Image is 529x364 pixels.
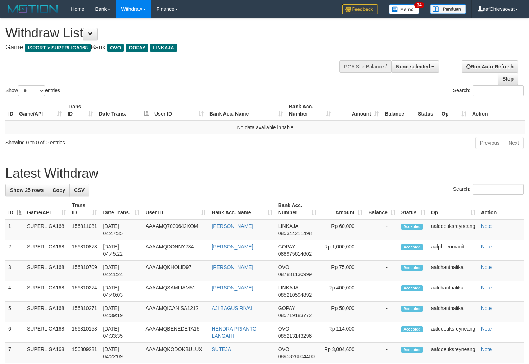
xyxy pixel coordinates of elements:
[5,166,524,181] h1: Latest Withdraw
[278,251,312,257] span: Copy 088975614602 to clipboard
[69,219,100,240] td: 156811081
[24,343,69,363] td: SUPERLIGA168
[5,240,24,261] td: 2
[278,333,312,339] span: Copy 085213143296 to clipboard
[53,187,65,193] span: Copy
[69,199,100,219] th: Trans ID: activate to sort column ascending
[320,281,365,302] td: Rp 400,000
[428,322,478,343] td: aafdoeuksreyneang
[65,100,96,121] th: Trans ID: activate to sort column ascending
[212,346,231,352] a: SUTEJA
[320,199,365,219] th: Amount: activate to sort column ascending
[143,302,209,322] td: AAAAMQICANISA1212
[365,343,398,363] td: -
[5,199,24,219] th: ID: activate to sort column descending
[469,100,525,121] th: Action
[18,85,45,96] select: Showentries
[398,199,428,219] th: Status: activate to sort column ascending
[320,302,365,322] td: Rp 50,000
[320,261,365,281] td: Rp 75,000
[100,261,143,281] td: [DATE] 04:41:24
[401,265,423,271] span: Accepted
[5,136,215,146] div: Showing 0 to 0 of 0 entries
[339,60,391,73] div: PGA Site Balance /
[143,281,209,302] td: AAAAMQSAMLIAM51
[143,343,209,363] td: AAAAMQKODOKBULUX
[401,224,423,230] span: Accepted
[24,302,69,322] td: SUPERLIGA168
[414,2,424,8] span: 34
[69,184,89,196] a: CSV
[69,343,100,363] td: 156809281
[143,322,209,343] td: AAAAMQBENEDETA15
[69,281,100,302] td: 156810274
[100,240,143,261] td: [DATE] 04:45:22
[278,313,312,318] span: Copy 085719183772 to clipboard
[5,121,525,134] td: No data available in table
[5,85,60,96] label: Show entries
[24,240,69,261] td: SUPERLIGA168
[5,219,24,240] td: 1
[278,223,298,229] span: LINKAJA
[275,199,320,219] th: Bank Acc. Number: activate to sort column ascending
[24,199,69,219] th: Game/API: activate to sort column ascending
[278,326,289,332] span: OVO
[69,261,100,281] td: 156810709
[475,137,504,149] a: Previous
[278,285,298,291] span: LINKAJA
[401,326,423,332] span: Accepted
[428,302,478,322] td: aafchanthalika
[430,4,466,14] img: panduan.png
[365,199,398,219] th: Balance: activate to sort column ascending
[481,326,492,332] a: Note
[96,100,152,121] th: Date Trans.: activate to sort column descending
[100,281,143,302] td: [DATE] 04:40:03
[342,4,378,14] img: Feedback.jpg
[5,322,24,343] td: 6
[278,244,295,250] span: GOPAY
[24,281,69,302] td: SUPERLIGA168
[428,240,478,261] td: aafphoenmanit
[365,302,398,322] td: -
[320,322,365,343] td: Rp 114,000
[481,264,492,270] a: Note
[365,240,398,261] td: -
[16,100,65,121] th: Game/API: activate to sort column ascending
[498,73,518,85] a: Stop
[481,244,492,250] a: Note
[69,302,100,322] td: 156810271
[48,184,70,196] a: Copy
[212,244,253,250] a: [PERSON_NAME]
[100,219,143,240] td: [DATE] 04:47:35
[481,223,492,229] a: Note
[5,302,24,322] td: 5
[365,322,398,343] td: -
[278,264,289,270] span: OVO
[24,322,69,343] td: SUPERLIGA168
[453,184,524,195] label: Search:
[69,240,100,261] td: 156810873
[428,199,478,219] th: Op: activate to sort column ascending
[401,347,423,353] span: Accepted
[278,305,295,311] span: GOPAY
[334,100,382,121] th: Amount: activate to sort column ascending
[5,261,24,281] td: 3
[5,343,24,363] td: 7
[212,305,252,311] a: AJI BAGUS RIVAI
[391,60,439,73] button: None selected
[100,199,143,219] th: Date Trans.: activate to sort column ascending
[5,100,16,121] th: ID
[143,240,209,261] td: AAAAMQDONNY234
[100,302,143,322] td: [DATE] 04:39:19
[365,281,398,302] td: -
[212,264,253,270] a: [PERSON_NAME]
[462,60,518,73] a: Run Auto-Refresh
[100,343,143,363] td: [DATE] 04:22:09
[24,219,69,240] td: SUPERLIGA168
[453,85,524,96] label: Search:
[5,281,24,302] td: 4
[320,343,365,363] td: Rp 3,004,600
[481,346,492,352] a: Note
[150,44,177,52] span: LINKAJA
[100,322,143,343] td: [DATE] 04:33:35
